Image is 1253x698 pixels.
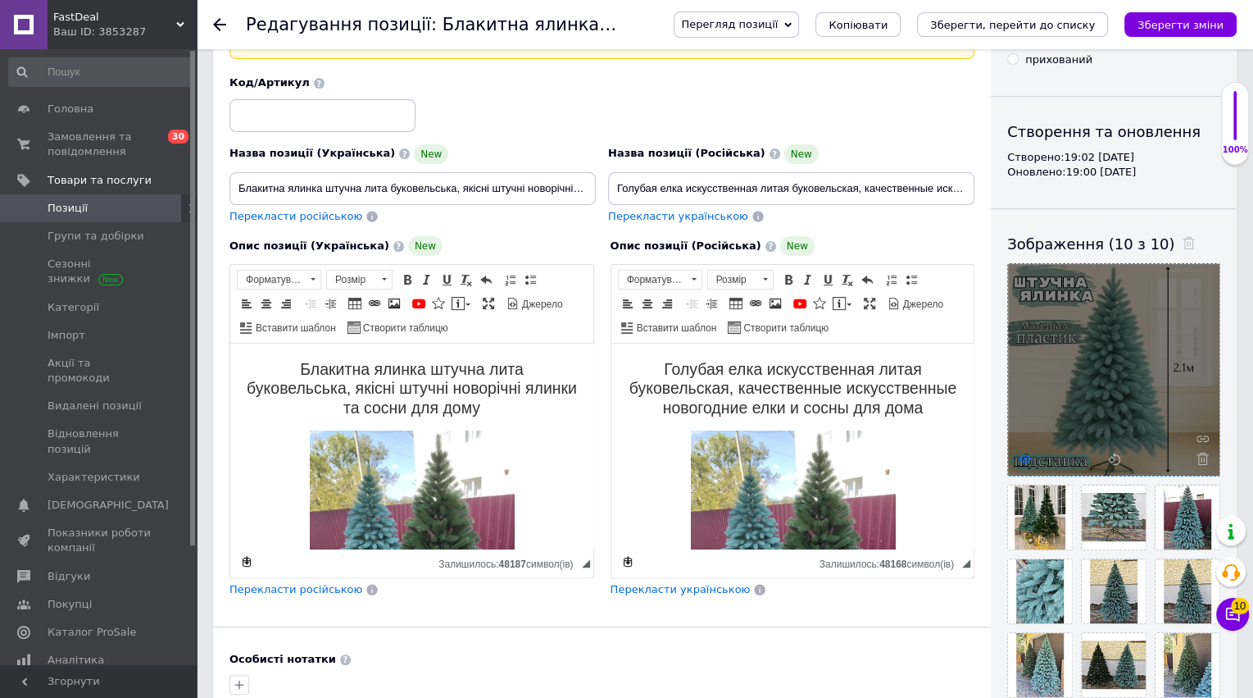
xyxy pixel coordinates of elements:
a: Вставити повідомлення [830,294,854,313]
i: Зберегти, перейти до списку [930,19,1095,31]
span: New [414,144,448,164]
a: По лівому краю [619,294,637,313]
a: Повернути (⌘+Z) [477,271,495,289]
div: Повернутися назад [213,18,226,31]
a: Розмір [326,270,393,290]
span: New [408,236,443,256]
a: Розмір [707,270,774,290]
span: Опис позиції (Українська) [229,240,389,252]
div: Ваш ID: 3853287 [53,25,197,39]
a: Джерело [504,294,565,313]
div: 100% [1222,144,1248,156]
a: Таблиця [346,294,364,313]
span: Створити таблицю [741,322,829,335]
span: Назва позиції (Російська) [608,147,765,159]
a: Створити таблицю [725,318,831,336]
a: Підкреслений (⌘+U) [819,271,837,289]
span: Розмір [708,271,757,289]
span: Копіювати [829,19,888,31]
a: Вставити повідомлення [449,294,473,313]
a: Вставити/Редагувати посилання (⌘+L) [365,294,384,313]
a: По центру [638,294,656,313]
a: Створити таблицю [345,318,451,336]
span: Перекласти російською [229,583,362,595]
iframe: Редактор, 5747BA62-61EB-4B03-8C80-430008D3712A [611,344,974,549]
span: Каталог ProSale [48,625,136,640]
a: Вставити/видалити маркований список [521,271,539,289]
a: Зображення [385,294,403,313]
a: Зменшити відступ [683,294,701,313]
div: Створення та оновлення [1007,121,1220,142]
a: Вставити/Редагувати посилання (⌘+L) [747,294,765,313]
a: Вставити шаблон [619,318,720,336]
span: Головна [48,102,93,116]
span: Потягніть для зміни розмірів [962,559,970,568]
input: Наприклад, H&M жіноча сукня зелена 38 розмір вечірня максі з блискітками [229,172,596,205]
a: Зменшити відступ [302,294,320,313]
span: Вставити шаблон [634,322,717,335]
span: FastDeal [53,10,176,25]
a: Зробити резервну копію зараз [238,553,256,571]
a: Вставити/видалити нумерований список [883,271,901,289]
input: Пошук [8,57,193,87]
a: Курсив (⌘+I) [418,271,436,289]
span: Покупці [48,597,92,612]
span: 30 [168,130,188,144]
span: Розмір [327,271,376,289]
a: Вставити/видалити нумерований список [502,271,520,289]
span: Показники роботи компанії [48,526,152,555]
a: По лівому краю [238,294,256,313]
input: Наприклад, H&M жіноча сукня зелена 38 розмір вечірня максі з блискітками [608,172,974,205]
a: Вставити шаблон [238,318,338,336]
span: Групи та добірки [48,229,144,244]
b: Особисті нотатки [229,653,336,665]
a: Збільшити відступ [321,294,339,313]
a: Таблиця [727,294,745,313]
span: Перекласти російською [229,210,362,222]
span: [DEMOGRAPHIC_DATA] [48,498,169,513]
div: Зображення (10 з 10) [1007,234,1220,254]
a: Зробити резервну копію зараз [619,553,637,571]
span: Назва позиції (Українська) [229,147,395,159]
button: Зберегти зміни [1124,12,1237,37]
a: Підкреслений (⌘+U) [438,271,456,289]
a: Максимізувати [479,294,497,313]
span: New [784,144,819,164]
span: Перекласти українською [611,583,751,595]
a: Збільшити відступ [702,294,720,313]
span: Створити таблицю [361,322,448,335]
iframe: Редактор, F05ADB10-DCEC-40FA-9806-790CDCF835AB [230,344,593,549]
a: Зображення [766,294,784,313]
button: Копіювати [815,12,901,37]
a: Вставити іконку [810,294,829,313]
a: Видалити форматування [838,271,856,289]
span: Перегляд позиції [681,18,778,30]
div: Оновлено: 19:00 [DATE] [1007,165,1220,180]
span: Імпорт [48,328,85,343]
span: Замовлення та повідомлення [48,130,152,159]
a: По правому краю [658,294,676,313]
button: Зберегти, перейти до списку [917,12,1108,37]
span: Перекласти українською [608,210,748,222]
span: Відновлення позицій [48,427,152,456]
a: Вставити/видалити маркований список [902,271,920,289]
button: Чат з покупцем10 [1216,598,1249,631]
span: Аналітика [48,653,104,668]
span: Категорії [48,300,99,315]
div: Кiлькiсть символiв [819,554,962,570]
span: Вставити шаблон [253,322,336,335]
a: По правому краю [277,294,295,313]
span: Потягніть для зміни розмірів [582,559,590,568]
h1: Редагування позиції: Блакитна ялинка штучна лита буковельська, якісні штучні новорічні ялинки та ... [246,15,1224,34]
span: 10 [1231,598,1249,614]
span: Форматування [238,271,305,289]
span: Товари та послуги [48,173,152,188]
a: Повернути (⌘+Z) [858,271,876,289]
a: Жирний (⌘+B) [779,271,797,289]
div: прихований [1025,52,1092,67]
span: Опис позиції (Російська) [611,240,761,252]
span: Форматування [619,271,686,289]
a: Додати відео з YouTube [410,294,428,313]
a: Форматування [618,270,702,290]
